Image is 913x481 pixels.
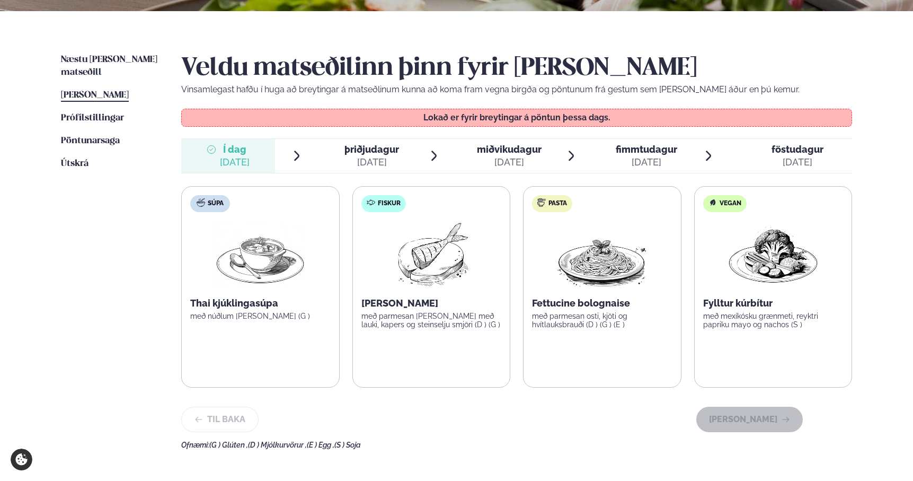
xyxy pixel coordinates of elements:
[307,441,334,449] span: (E ) Egg ,
[361,297,502,310] p: [PERSON_NAME]
[61,136,120,145] span: Pöntunarsaga
[703,312,844,329] p: með mexíkósku grænmeti, reyktri papriku mayo og nachos (S )
[708,198,717,207] img: Vegan.svg
[616,144,677,155] span: fimmtudagur
[61,112,124,125] a: Prófílstillingar
[61,159,88,168] span: Útskrá
[181,441,852,449] div: Ofnæmi:
[61,113,124,123] span: Prófílstillingar
[214,221,307,288] img: Soup.png
[616,156,677,169] div: [DATE]
[220,156,250,169] div: [DATE]
[772,144,823,155] span: föstudagur
[555,221,649,288] img: Spagetti.png
[190,312,331,320] p: með núðlum [PERSON_NAME] (G )
[197,198,205,207] img: soup.svg
[209,441,248,449] span: (G ) Glúten ,
[548,199,567,208] span: Pasta
[720,199,741,208] span: Vegan
[367,198,375,207] img: fish.svg
[61,158,88,170] a: Útskrá
[344,144,399,155] span: þriðjudagur
[384,221,478,288] img: Fish.png
[192,113,841,122] p: Lokað er fyrir breytingar á pöntun þessa dags.
[378,199,401,208] span: Fiskur
[361,312,502,329] p: með parmesan [PERSON_NAME] með lauki, kapers og steinselju smjöri (D ) (G )
[532,297,672,310] p: Fettucine bolognaise
[11,449,32,470] a: Cookie settings
[537,198,546,207] img: pasta.svg
[248,441,307,449] span: (D ) Mjólkurvörur ,
[772,156,823,169] div: [DATE]
[181,83,852,96] p: Vinsamlegast hafðu í huga að breytingar á matseðlinum kunna að koma fram vegna birgða og pöntunum...
[726,221,820,288] img: Vegan.png
[220,143,250,156] span: Í dag
[334,441,361,449] span: (S ) Soja
[61,89,129,102] a: [PERSON_NAME]
[477,144,542,155] span: miðvikudagur
[61,135,120,147] a: Pöntunarsaga
[190,297,331,310] p: Thai kjúklingasúpa
[208,199,224,208] span: Súpa
[344,156,399,169] div: [DATE]
[703,297,844,310] p: Fylltur kúrbítur
[61,54,160,79] a: Næstu [PERSON_NAME] matseðill
[532,312,672,329] p: með parmesan osti, kjöti og hvítlauksbrauði (D ) (G ) (E )
[61,91,129,100] span: [PERSON_NAME]
[696,407,803,432] button: [PERSON_NAME]
[477,156,542,169] div: [DATE]
[181,407,259,432] button: Til baka
[181,54,852,83] h2: Veldu matseðilinn þinn fyrir [PERSON_NAME]
[61,55,157,77] span: Næstu [PERSON_NAME] matseðill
